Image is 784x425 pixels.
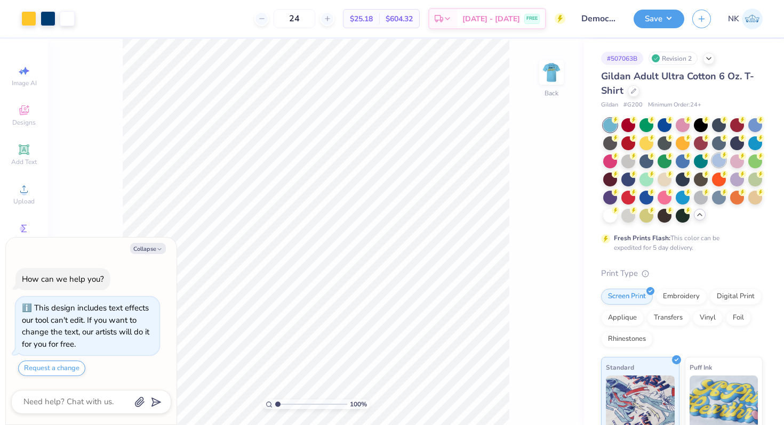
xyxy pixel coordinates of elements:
[601,70,754,97] span: Gildan Adult Ultra Cotton 6 Oz. T-Shirt
[22,303,149,349] div: This design includes text effects our tool can't edit. If you want to change the text, our artist...
[18,361,85,376] button: Request a change
[606,362,634,373] span: Standard
[601,267,763,280] div: Print Type
[728,13,739,25] span: NK
[526,15,538,22] span: FREE
[634,10,684,28] button: Save
[601,289,653,305] div: Screen Print
[350,399,367,409] span: 100 %
[601,52,643,65] div: # 507063B
[649,52,698,65] div: Revision 2
[656,289,707,305] div: Embroidery
[541,62,562,83] img: Back
[22,274,104,284] div: How can we help you?
[601,331,653,347] div: Rhinestones
[601,310,644,326] div: Applique
[350,13,373,24] span: $25.18
[11,158,37,166] span: Add Text
[647,310,690,326] div: Transfers
[690,362,712,373] span: Puff Ink
[386,13,413,24] span: $604.32
[742,9,763,29] img: Nasrullah Khan
[601,101,618,110] span: Gildan
[573,8,626,29] input: Untitled Design
[710,289,762,305] div: Digital Print
[13,197,35,206] span: Upload
[728,9,763,29] a: NK
[12,79,37,87] span: Image AI
[12,118,36,127] span: Designs
[274,9,315,28] input: – –
[726,310,751,326] div: Foil
[623,101,643,110] span: # G200
[545,88,558,98] div: Back
[614,233,745,252] div: This color can be expedited for 5 day delivery.
[614,234,670,242] strong: Fresh Prints Flash:
[462,13,520,24] span: [DATE] - [DATE]
[693,310,723,326] div: Vinyl
[648,101,701,110] span: Minimum Order: 24 +
[130,243,166,254] button: Collapse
